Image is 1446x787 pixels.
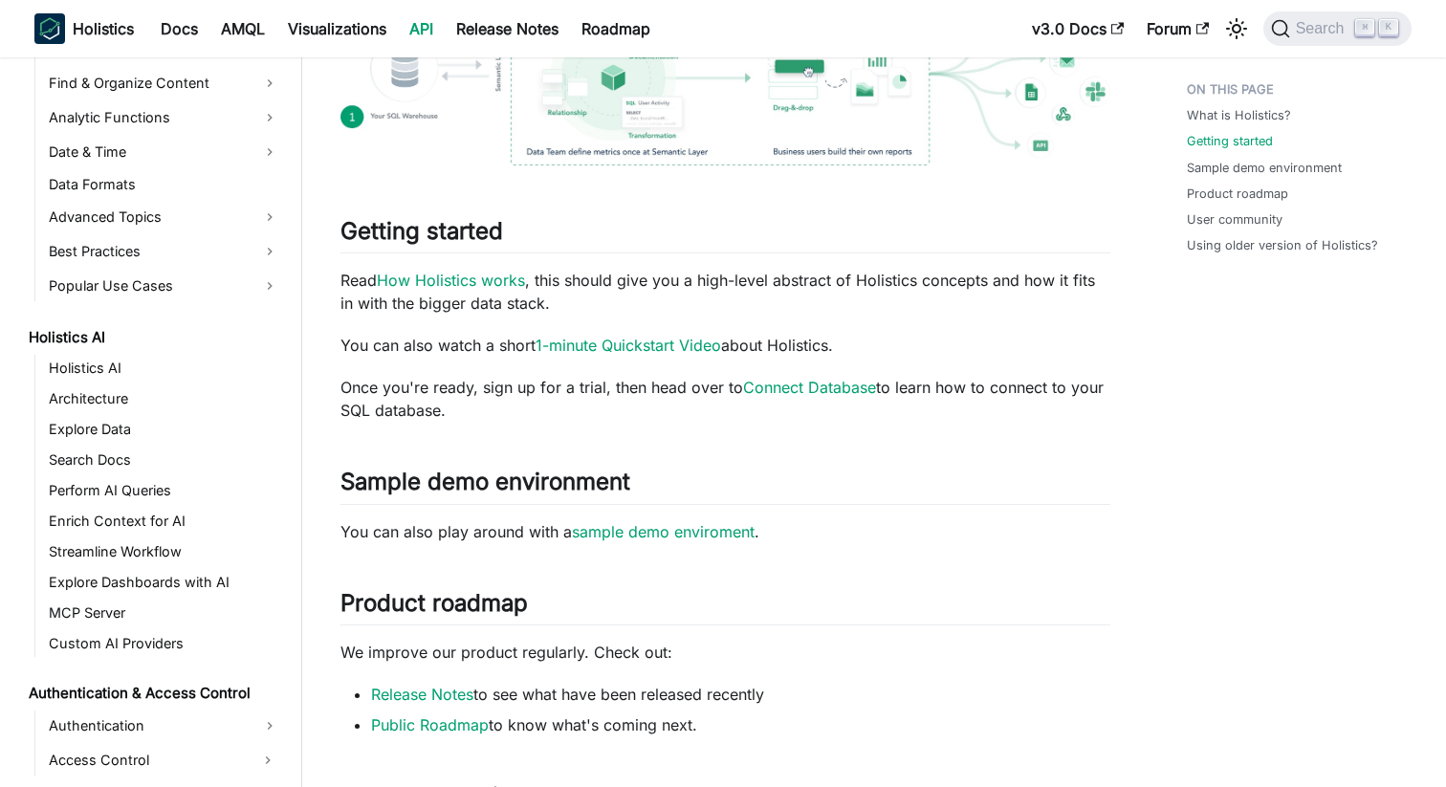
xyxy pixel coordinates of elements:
[536,336,721,355] a: 1-minute Quickstart Video
[340,217,1110,253] h2: Getting started
[1187,132,1273,150] a: Getting started
[23,680,285,707] a: Authentication & Access Control
[340,589,1110,625] h2: Product roadmap
[43,385,285,412] a: Architecture
[34,13,134,44] a: HolisticsHolistics
[15,57,302,787] nav: Docs sidebar
[1355,19,1374,36] kbd: ⌘
[149,13,209,44] a: Docs
[1221,13,1252,44] button: Switch between dark and light mode (currently light mode)
[43,508,285,535] a: Enrich Context for AI
[340,269,1110,315] p: Read , this should give you a high-level abstract of Holistics concepts and how it fits in with t...
[43,600,285,626] a: MCP Server
[23,324,285,351] a: Holistics AI
[43,447,285,473] a: Search Docs
[1187,236,1378,254] a: Using older version of Holistics?
[340,641,1110,664] p: We improve our product regularly. Check out:
[1263,11,1412,46] button: Search (Command+K)
[340,468,1110,504] h2: Sample demo environment
[43,271,285,301] a: Popular Use Cases
[377,271,525,290] a: How Holistics works
[43,137,285,167] a: Date & Time
[43,538,285,565] a: Streamline Workflow
[1187,106,1291,124] a: What is Holistics?
[43,102,285,133] a: Analytic Functions
[371,685,473,704] a: Release Notes
[43,355,285,382] a: Holistics AI
[1135,13,1220,44] a: Forum
[1020,13,1135,44] a: v3.0 Docs
[43,416,285,443] a: Explore Data
[1379,19,1398,36] kbd: K
[209,13,276,44] a: AMQL
[43,68,285,98] a: Find & Organize Content
[1187,185,1288,203] a: Product roadmap
[43,745,251,776] a: Access Control
[340,376,1110,422] p: Once you're ready, sign up for a trial, then head over to to learn how to connect to your SQL dat...
[371,715,489,734] a: Public Roadmap
[398,13,445,44] a: API
[43,202,285,232] a: Advanced Topics
[251,745,285,776] button: Expand sidebar category 'Access Control'
[43,710,285,741] a: Authentication
[43,236,285,267] a: Best Practices
[43,171,285,198] a: Data Formats
[572,522,755,541] a: sample demo enviroment
[276,13,398,44] a: Visualizations
[371,683,1110,706] li: to see what have been released recently
[340,520,1110,543] p: You can also play around with a .
[73,17,134,40] b: Holistics
[340,334,1110,357] p: You can also watch a short about Holistics.
[1187,210,1282,229] a: User community
[743,378,876,397] a: Connect Database
[43,630,285,657] a: Custom AI Providers
[1290,20,1356,37] span: Search
[371,713,1110,736] li: to know what's coming next.
[43,477,285,504] a: Perform AI Queries
[1187,159,1342,177] a: Sample demo environment
[445,13,570,44] a: Release Notes
[570,13,662,44] a: Roadmap
[34,13,65,44] img: Holistics
[43,569,285,596] a: Explore Dashboards with AI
